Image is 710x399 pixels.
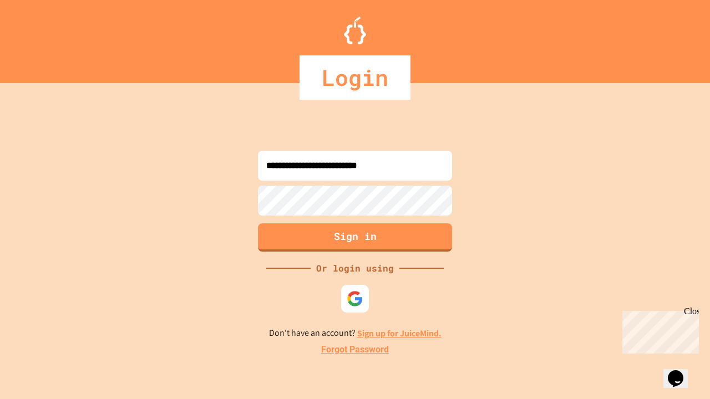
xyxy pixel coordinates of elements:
[663,355,699,388] iframe: chat widget
[258,223,452,252] button: Sign in
[347,290,363,307] img: google-icon.svg
[300,55,410,100] div: Login
[344,17,366,44] img: Logo.svg
[269,326,442,340] p: Don't have an account?
[357,328,442,339] a: Sign up for JuiceMind.
[311,262,399,275] div: Or login using
[4,4,77,70] div: Chat with us now!Close
[618,306,699,354] iframe: chat widget
[321,343,389,356] a: Forgot Password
